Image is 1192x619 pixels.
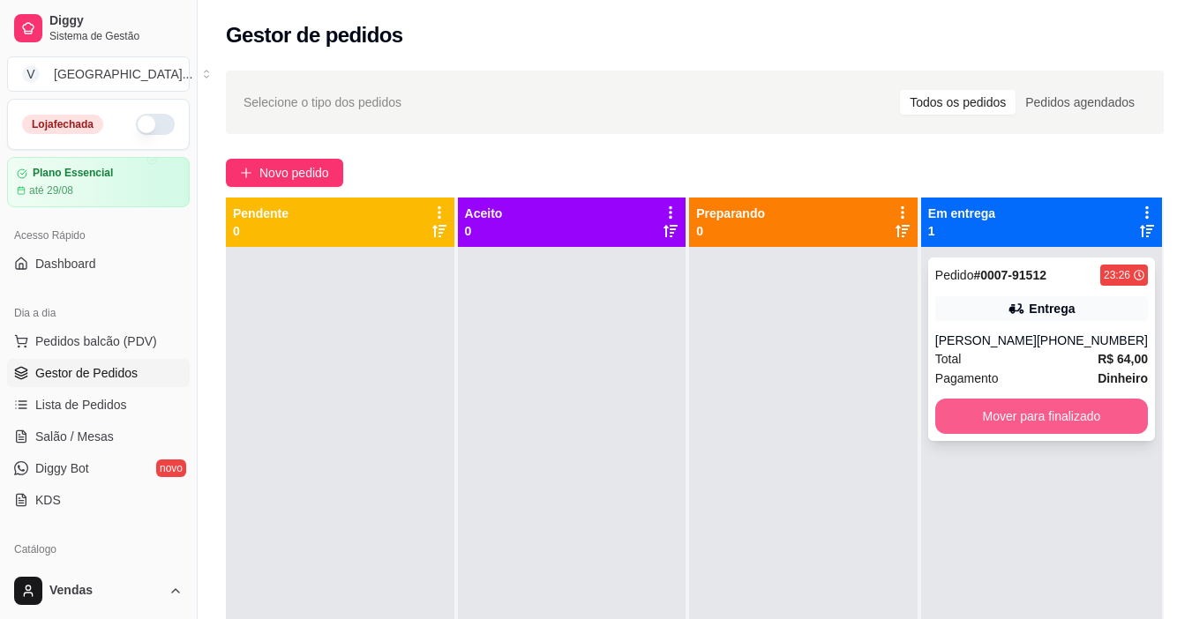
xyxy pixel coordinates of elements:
[1098,371,1148,385] strong: Dinheiro
[973,268,1046,282] strong: # 0007-91512
[7,299,190,327] div: Dia a dia
[35,491,61,509] span: KDS
[35,332,157,350] span: Pedidos balcão (PDV)
[49,13,183,29] span: Diggy
[226,159,343,187] button: Novo pedido
[33,167,113,180] article: Plano Essencial
[465,205,503,222] p: Aceito
[935,399,1148,434] button: Mover para finalizado
[226,21,403,49] h2: Gestor de pedidos
[35,428,114,445] span: Salão / Mesas
[244,93,401,112] span: Selecione o tipo dos pedidos
[1029,300,1075,317] div: Entrega
[1037,332,1148,349] div: [PHONE_NUMBER]
[7,250,190,278] a: Dashboard
[7,535,190,563] div: Catálogo
[7,454,190,482] a: Diggy Botnovo
[935,268,974,282] span: Pedido
[7,486,190,514] a: KDS
[928,222,995,240] p: 1
[233,205,289,222] p: Pendente
[7,56,190,92] button: Select a team
[35,364,138,382] span: Gestor de Pedidos
[935,332,1037,349] div: [PERSON_NAME]
[7,422,190,451] a: Salão / Mesas
[1098,352,1148,366] strong: R$ 64,00
[35,459,89,477] span: Diggy Bot
[7,570,190,612] button: Vendas
[1104,268,1130,282] div: 23:26
[7,359,190,387] a: Gestor de Pedidos
[259,163,329,183] span: Novo pedido
[928,205,995,222] p: Em entrega
[1016,90,1144,115] div: Pedidos agendados
[7,327,190,355] button: Pedidos balcão (PDV)
[465,222,503,240] p: 0
[7,7,190,49] a: DiggySistema de Gestão
[240,167,252,179] span: plus
[49,29,183,43] span: Sistema de Gestão
[935,349,962,369] span: Total
[7,391,190,419] a: Lista de Pedidos
[7,221,190,250] div: Acesso Rápido
[54,65,192,83] div: [GEOGRAPHIC_DATA] ...
[900,90,1016,115] div: Todos os pedidos
[696,222,765,240] p: 0
[935,369,999,388] span: Pagamento
[7,157,190,207] a: Plano Essencialaté 29/08
[35,255,96,272] span: Dashboard
[136,114,175,135] button: Alterar Status
[49,583,161,599] span: Vendas
[233,222,289,240] p: 0
[29,183,73,198] article: até 29/08
[22,65,40,83] span: V
[696,205,765,222] p: Preparando
[22,115,103,134] div: Loja fechada
[35,396,127,414] span: Lista de Pedidos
